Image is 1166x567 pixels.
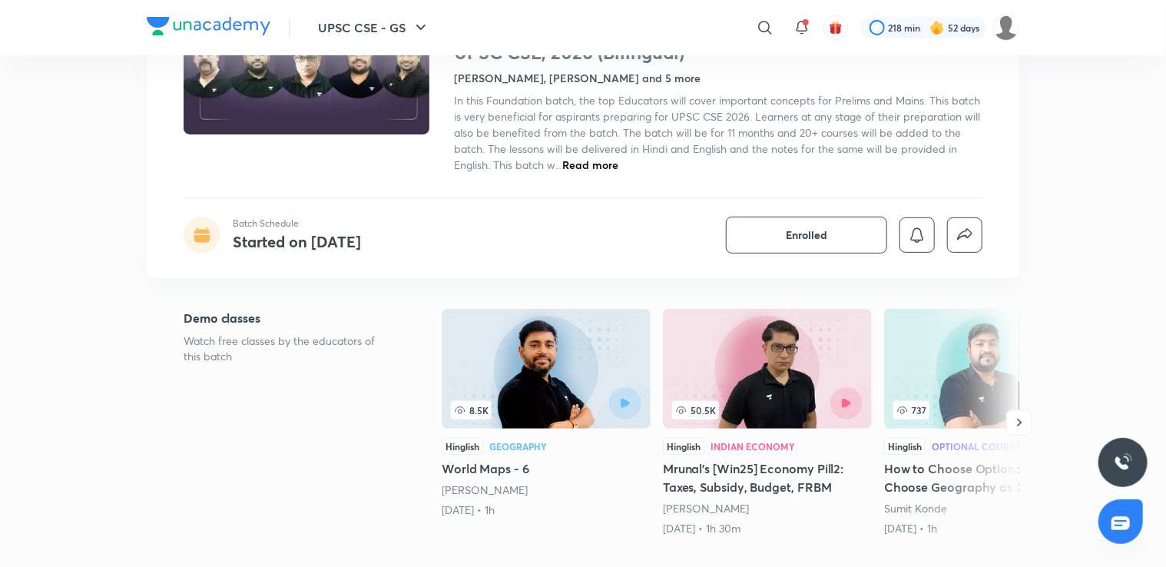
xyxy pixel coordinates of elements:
img: Muskan goyal [993,15,1019,41]
a: 8.5KHinglishGeographyWorld Maps - 6[PERSON_NAME][DATE] • 1h [442,309,651,518]
img: avatar [829,21,843,35]
h5: Demo classes [184,309,393,327]
h5: How to Choose Optional : Why to Choose Geography as Optional [884,459,1093,496]
a: Company Logo [147,17,270,39]
h5: Mrunal’s [Win25] Economy Pill2: Taxes, Subsidy, Budget, FRBM [663,459,872,496]
span: In this Foundation batch, the top Educators will cover important concepts for Prelims and Mains. ... [454,93,980,172]
span: 50.5K [672,401,719,419]
div: Geography [489,442,547,451]
a: 737HinglishOptional CoursesHow to Choose Optional : Why to Choose Geography as OptionalSumit Kond... [884,309,1093,536]
div: 21st Jun • 1h [884,521,1093,536]
span: 737 [893,401,929,419]
h4: Started on [DATE] [233,231,361,252]
a: [PERSON_NAME] [442,482,528,497]
a: Mrunal’s [Win25] Economy Pill2: Taxes, Subsidy, Budget, FRBM [663,309,872,536]
img: streak [929,20,945,35]
button: avatar [823,15,848,40]
p: Watch free classes by the educators of this batch [184,333,393,364]
button: UPSC CSE - GS [309,12,439,43]
div: Indian Economy [711,442,795,451]
div: Sudarshan Gurjar [442,482,651,498]
div: Hinglish [884,438,926,455]
a: [PERSON_NAME] [663,501,749,516]
div: Sumit Konde [884,501,1093,516]
div: Hinglish [442,438,483,455]
h5: World Maps - 6 [442,459,651,478]
a: 50.5KHinglishIndian EconomyMrunal’s [Win25] Economy Pill2: Taxes, Subsidy, Budget, FRBM[PERSON_NA... [663,309,872,536]
div: Mrunal Patel [663,501,872,516]
div: 6th Apr • 1h 30m [663,521,872,536]
span: 8.5K [451,401,492,419]
p: Batch Schedule [233,217,361,230]
button: Enrolled [726,217,887,254]
div: 24th Apr • 1h [442,502,651,518]
span: Read more [562,157,618,172]
img: Company Logo [147,17,270,35]
span: Enrolled [786,227,827,243]
a: World Maps - 6 [442,309,651,518]
a: How to Choose Optional : Why to Choose Geography as Optional [884,309,1093,536]
div: Hinglish [663,438,704,455]
a: Sumit Konde [884,501,947,516]
img: ttu [1114,453,1132,472]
